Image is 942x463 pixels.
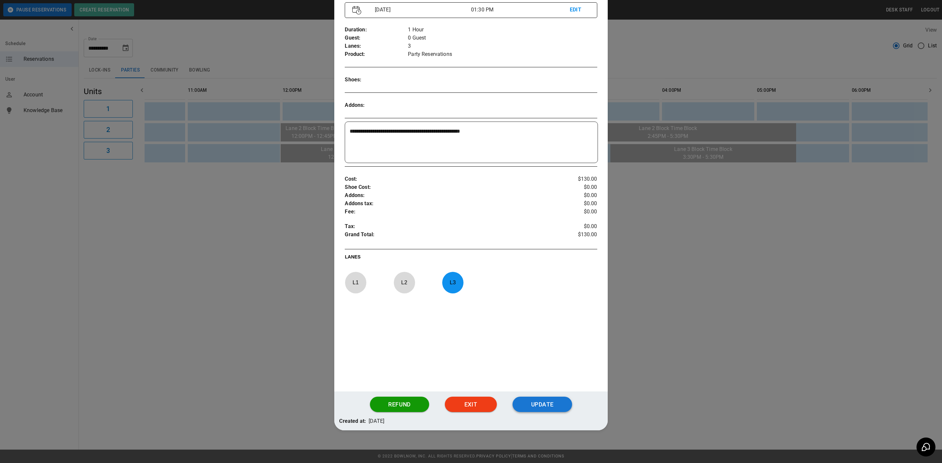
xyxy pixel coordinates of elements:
[471,6,570,14] p: 01:30 PM
[345,191,555,200] p: Addons :
[345,223,555,231] p: Tax :
[352,6,361,15] img: Vector
[555,200,597,208] p: $0.00
[345,200,555,208] p: Addons tax :
[555,183,597,191] p: $0.00
[345,101,408,109] p: Addons :
[555,175,597,183] p: $130.00
[345,254,597,263] p: LANES
[445,397,497,412] button: Exit
[555,223,597,231] p: $0.00
[408,34,597,42] p: 0 Guest
[442,275,463,290] p: L 3
[513,397,572,412] button: Update
[345,76,408,84] p: Shoes :
[345,275,366,290] p: L 1
[369,417,384,425] p: [DATE]
[408,42,597,50] p: 3
[345,183,555,191] p: Shoe Cost :
[393,275,415,290] p: L 2
[555,231,597,240] p: $130.00
[555,191,597,200] p: $0.00
[345,208,555,216] p: Fee :
[408,50,597,58] p: Party Reservations
[339,417,366,425] p: Created at:
[555,208,597,216] p: $0.00
[372,6,471,14] p: [DATE]
[345,231,555,240] p: Grand Total :
[345,175,555,183] p: Cost :
[370,397,429,412] button: Refund
[345,34,408,42] p: Guest :
[345,42,408,50] p: Lanes :
[570,6,589,14] p: EDIT
[345,50,408,58] p: Product :
[345,26,408,34] p: Duration :
[408,26,597,34] p: 1 Hour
